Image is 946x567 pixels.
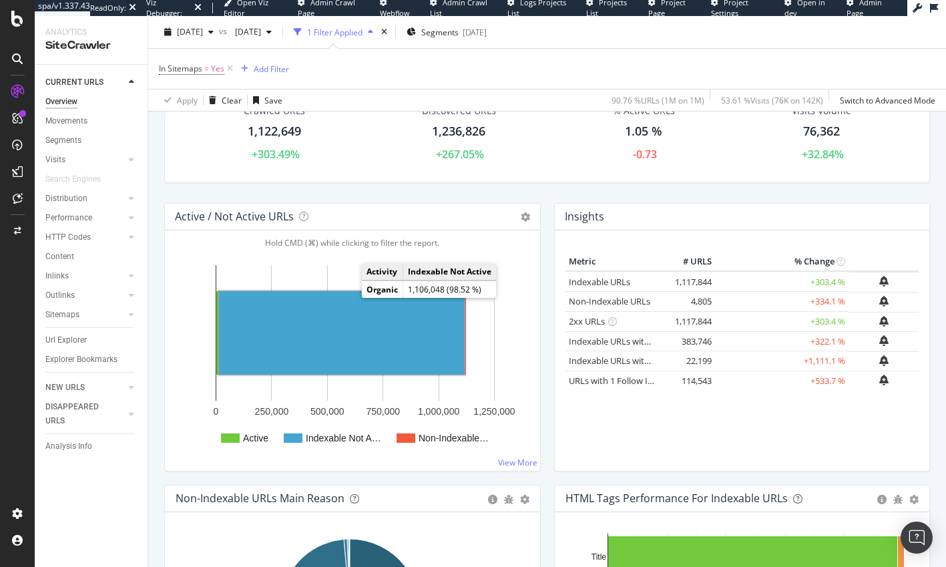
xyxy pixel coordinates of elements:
[877,495,887,504] div: circle-info
[662,312,715,332] td: 1,117,844
[159,89,198,111] button: Apply
[879,375,889,385] div: bell-plus
[45,114,87,128] div: Movements
[362,281,403,299] td: Organic
[569,375,667,387] a: URLs with 1 Follow Inlink
[306,433,381,443] text: Indexable Not A…
[45,308,125,322] a: Sitemaps
[569,315,605,327] a: 2xx URLs
[569,276,630,288] a: Indexable URLs
[45,75,125,89] a: CURRENT URLS
[90,3,126,13] div: ReadOnly:
[45,250,74,264] div: Content
[45,353,117,367] div: Explorer Bookmarks
[176,492,344,505] div: Non-Indexable URLs Main Reason
[177,94,198,106] div: Apply
[254,63,289,74] div: Add Filter
[569,355,714,367] a: Indexable URLs with Bad Description
[45,114,138,128] a: Movements
[879,296,889,307] div: bell-plus
[421,26,459,37] span: Segments
[403,281,497,299] td: 1,106,048 (98.52 %)
[177,26,203,37] span: 2025 Sep. 13th
[45,27,137,38] div: Analytics
[265,237,439,248] span: Hold CMD (⌘) while clicking to filter the report.
[362,263,403,280] td: Activity
[565,492,788,505] div: HTML Tags Performance for Indexable URLs
[214,406,219,417] text: 0
[366,406,400,417] text: 750,000
[901,522,933,554] div: Open Intercom Messenger
[230,26,261,37] span: 2025 Aug. 5th
[879,355,889,366] div: bell-plus
[45,400,125,428] a: DISAPPEARED URLS
[715,371,849,391] td: +533.7 %
[45,269,125,283] a: Inlinks
[591,552,606,562] text: Title
[473,406,515,417] text: 1,250,000
[219,25,230,36] span: vs
[255,406,289,417] text: 250,000
[45,439,138,453] a: Analysis Info
[45,381,125,395] a: NEW URLS
[504,495,513,504] div: bug
[45,134,138,148] a: Segments
[45,289,75,303] div: Outlinks
[45,289,125,303] a: Outlinks
[243,433,268,443] text: Active
[715,351,849,371] td: +1,111.1 %
[45,134,81,148] div: Segments
[463,26,487,37] div: [DATE]
[45,153,125,167] a: Visits
[248,123,301,140] div: 1,122,649
[521,212,530,222] i: Options
[211,59,224,78] span: Yes
[662,351,715,371] td: 22,199
[498,457,537,468] a: View More
[625,123,662,140] div: 1.05 %
[45,192,87,206] div: Distribution
[45,95,138,109] a: Overview
[612,94,704,106] div: 90.76 % URLs ( 1M on 1M )
[45,38,137,53] div: SiteCrawler
[45,439,92,453] div: Analysis Info
[45,400,113,428] div: DISAPPEARED URLS
[380,8,410,18] span: Webflow
[45,381,85,395] div: NEW URLS
[835,89,935,111] button: Switch to Advanced Mode
[565,208,604,226] h4: Insights
[45,172,114,186] a: Search Engines
[45,75,103,89] div: CURRENT URLS
[159,63,202,74] span: In Sitemaps
[45,230,91,244] div: HTTP Codes
[45,211,125,225] a: Performance
[45,192,125,206] a: Distribution
[662,252,715,272] th: # URLS
[662,331,715,351] td: 383,746
[802,147,844,162] div: +32.84%
[520,495,529,504] div: gear
[176,252,524,460] svg: A chart.
[252,147,300,162] div: +303.49%
[45,353,138,367] a: Explorer Bookmarks
[401,21,492,43] button: Segments[DATE]
[662,271,715,292] td: 1,117,844
[565,252,662,272] th: Metric
[159,21,219,43] button: [DATE]
[569,295,650,307] a: Non-Indexable URLs
[45,211,92,225] div: Performance
[715,292,849,312] td: +334.1 %
[840,94,935,106] div: Switch to Advanced Mode
[403,263,497,280] td: Indexable Not Active
[288,21,379,43] button: 1 Filter Applied
[803,123,840,140] div: 76,362
[879,335,889,346] div: bell-plus
[222,94,242,106] div: Clear
[45,153,65,167] div: Visits
[310,406,344,417] text: 500,000
[721,94,823,106] div: 53.61 % Visits ( 76K on 142K )
[715,312,849,332] td: +303.4 %
[45,95,77,109] div: Overview
[45,333,87,347] div: Url Explorer
[569,335,680,347] a: Indexable URLs with Bad H1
